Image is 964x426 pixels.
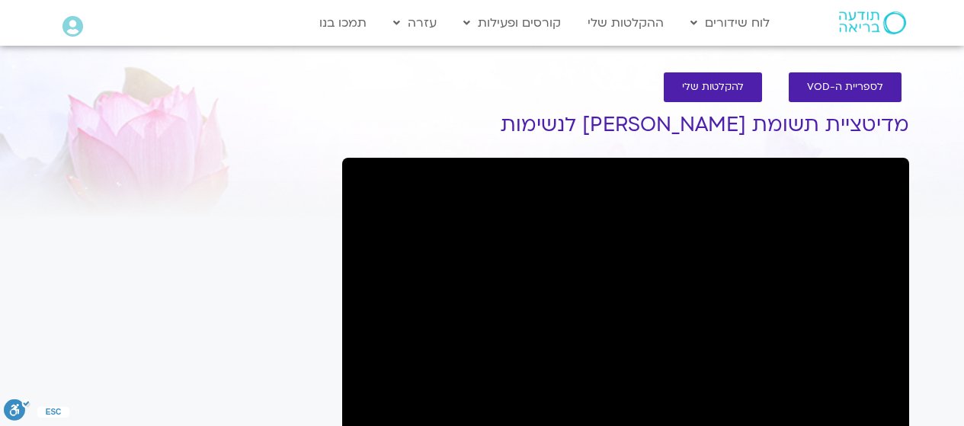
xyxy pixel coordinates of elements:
span: להקלטות שלי [682,82,744,93]
a: לוח שידורים [683,8,777,37]
a: להקלטות שלי [664,72,762,102]
span: לספריית ה-VOD [807,82,883,93]
a: לספריית ה-VOD [789,72,902,102]
a: ההקלטות שלי [580,8,671,37]
h1: מדיטציית תשומת [PERSON_NAME] לנשימות [342,114,909,136]
img: תודעה בריאה [839,11,906,34]
a: תמכו בנו [312,8,374,37]
a: עזרה [386,8,444,37]
a: קורסים ופעילות [456,8,568,37]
